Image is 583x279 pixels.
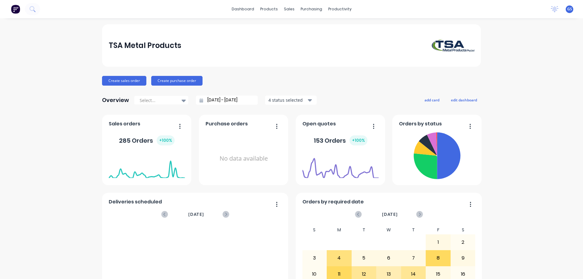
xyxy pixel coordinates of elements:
[109,39,181,52] div: TSA Metal Products
[426,250,450,266] div: 8
[399,120,442,128] span: Orders by status
[268,97,307,103] div: 4 status selected
[188,211,204,218] span: [DATE]
[451,226,476,234] div: S
[426,235,450,250] div: 1
[302,120,336,128] span: Open quotes
[302,250,327,266] div: 3
[109,120,140,128] span: Sales orders
[432,39,474,52] img: TSA Metal Products
[451,235,475,250] div: 2
[426,226,451,234] div: F
[352,226,377,234] div: T
[325,5,355,14] div: productivity
[102,94,129,106] div: Overview
[281,5,298,14] div: sales
[447,96,481,104] button: edit dashboard
[206,120,248,128] span: Purchase orders
[451,250,475,266] div: 9
[157,135,175,145] div: + 100 %
[265,96,317,105] button: 4 status selected
[349,135,367,145] div: + 100 %
[302,226,327,234] div: S
[352,250,376,266] div: 5
[401,250,426,266] div: 7
[229,5,257,14] a: dashboard
[206,130,282,187] div: No data available
[314,135,367,145] div: 153 Orders
[257,5,281,14] div: products
[109,198,162,206] span: Deliveries scheduled
[102,76,146,86] button: Create sales order
[401,226,426,234] div: T
[376,226,401,234] div: W
[567,6,572,12] span: GS
[151,76,203,86] button: Create purchase order
[421,96,443,104] button: add card
[377,250,401,266] div: 6
[119,135,175,145] div: 285 Orders
[382,211,398,218] span: [DATE]
[327,226,352,234] div: M
[298,5,325,14] div: purchasing
[11,5,20,14] img: Factory
[327,250,351,266] div: 4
